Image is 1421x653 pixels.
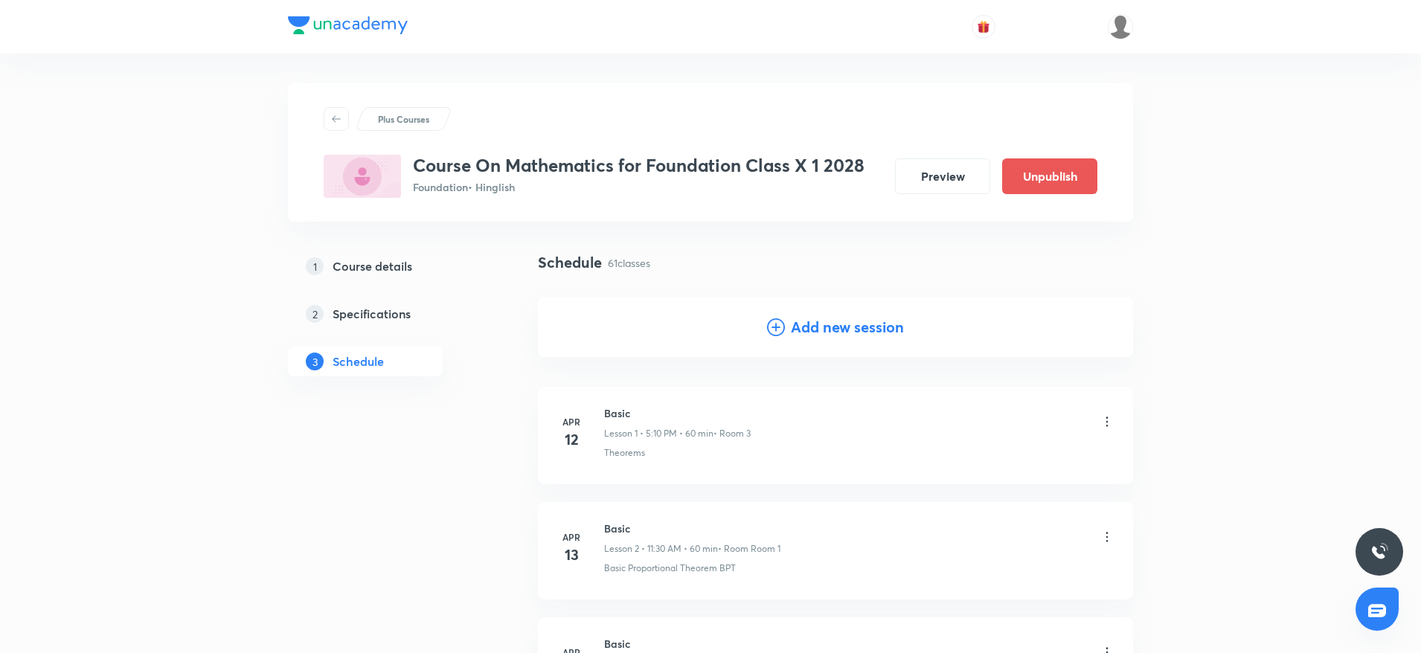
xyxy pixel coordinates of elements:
p: Lesson 1 • 5:10 PM • 60 min [604,427,713,440]
img: Shivank [1108,14,1133,39]
a: 1Course details [288,251,490,281]
p: Foundation • Hinglish [413,179,865,195]
p: • Room 3 [713,427,751,440]
p: 3 [306,353,324,370]
a: Company Logo [288,16,408,38]
h5: Specifications [333,305,411,323]
img: 08F09DE4-7B94-49A6-B70B-B55677D49ACD_plus.png [324,155,401,198]
p: Theorems [604,446,645,460]
img: Company Logo [288,16,408,34]
h3: Course On Mathematics for Foundation Class X 1 2028 [413,155,865,176]
h6: Basic [604,405,751,421]
p: Plus Courses [378,112,429,126]
button: Preview [895,158,990,194]
h5: Schedule [333,353,384,370]
a: 2Specifications [288,299,490,329]
h6: Basic [604,636,753,652]
img: Add [1074,297,1133,357]
p: Lesson 2 • 11:30 AM • 60 min [604,542,718,556]
h4: Add new session [791,316,904,338]
p: 61 classes [608,255,650,271]
h5: Course details [333,257,412,275]
p: • Room Room 1 [718,542,780,556]
img: avatar [977,20,990,33]
h6: Apr [556,415,586,428]
p: 1 [306,257,324,275]
button: Unpublish [1002,158,1097,194]
p: 2 [306,305,324,323]
button: avatar [972,15,995,39]
h4: 13 [556,544,586,566]
h6: Apr [556,530,586,544]
img: ttu [1370,543,1388,561]
p: Basic Proportional Theorem BPT [604,562,736,575]
h4: Schedule [538,251,602,274]
h4: 12 [556,428,586,451]
h6: Basic [604,521,780,536]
